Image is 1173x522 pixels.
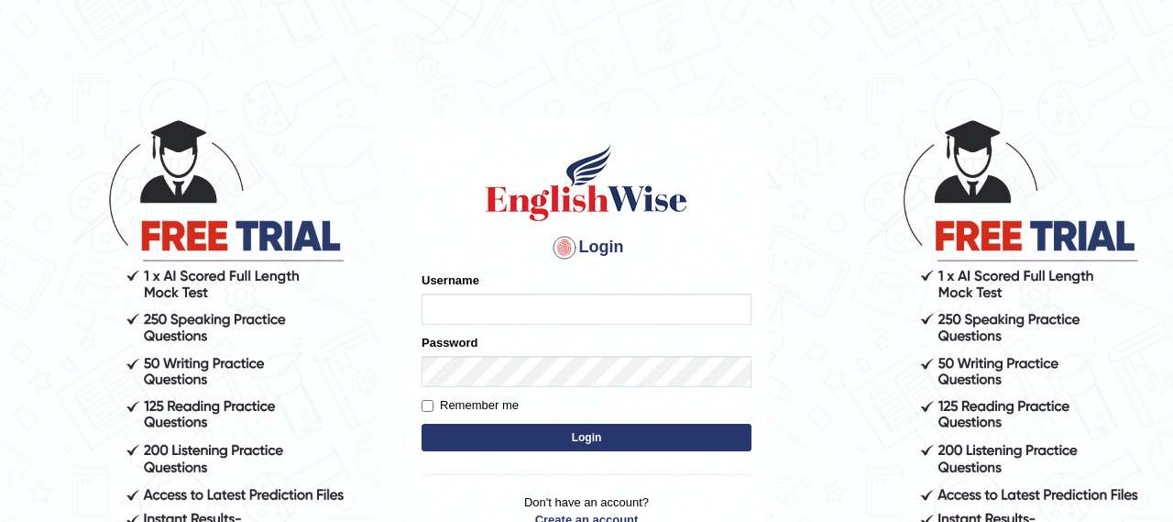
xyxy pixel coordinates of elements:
[422,334,477,351] label: Password
[422,233,751,262] h4: Login
[482,141,691,224] img: Logo of English Wise sign in for intelligent practice with AI
[422,424,751,451] button: Login
[422,400,433,412] input: Remember me
[422,396,519,415] label: Remember me
[422,272,479,289] label: Username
